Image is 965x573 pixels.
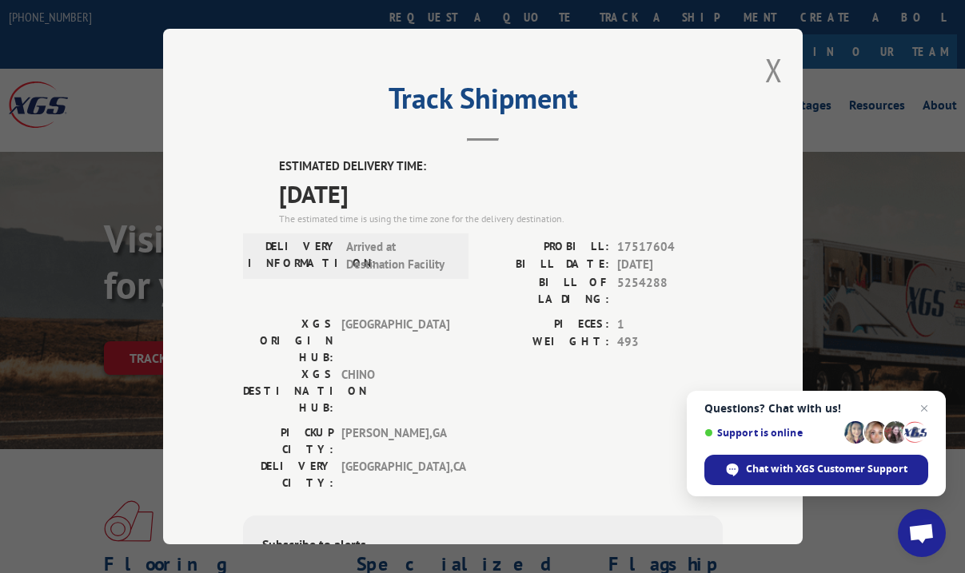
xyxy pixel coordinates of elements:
[341,457,449,491] span: [GEOGRAPHIC_DATA] , CA
[483,273,609,307] label: BILL OF LADING:
[617,237,723,256] span: 17517604
[346,237,454,273] span: Arrived at Destination Facility
[915,399,934,418] span: Close chat
[483,256,609,274] label: BILL DATE:
[279,175,723,211] span: [DATE]
[617,256,723,274] span: [DATE]
[704,427,839,439] span: Support is online
[279,211,723,225] div: The estimated time is using the time zone for the delivery destination.
[617,315,723,333] span: 1
[341,315,449,365] span: [GEOGRAPHIC_DATA]
[243,365,333,416] label: XGS DESTINATION HUB:
[704,455,928,485] div: Chat with XGS Customer Support
[898,509,946,557] div: Open chat
[243,457,333,491] label: DELIVERY CITY:
[483,237,609,256] label: PROBILL:
[262,534,704,557] div: Subscribe to alerts
[243,424,333,457] label: PICKUP CITY:
[483,333,609,352] label: WEIGHT:
[704,402,928,415] span: Questions? Chat with us!
[248,237,338,273] label: DELIVERY INFORMATION:
[765,49,783,91] button: Close modal
[279,157,723,176] label: ESTIMATED DELIVERY TIME:
[617,273,723,307] span: 5254288
[243,87,723,117] h2: Track Shipment
[746,462,907,476] span: Chat with XGS Customer Support
[617,333,723,352] span: 493
[341,365,449,416] span: CHINO
[243,315,333,365] label: XGS ORIGIN HUB:
[341,424,449,457] span: [PERSON_NAME] , GA
[483,315,609,333] label: PIECES:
